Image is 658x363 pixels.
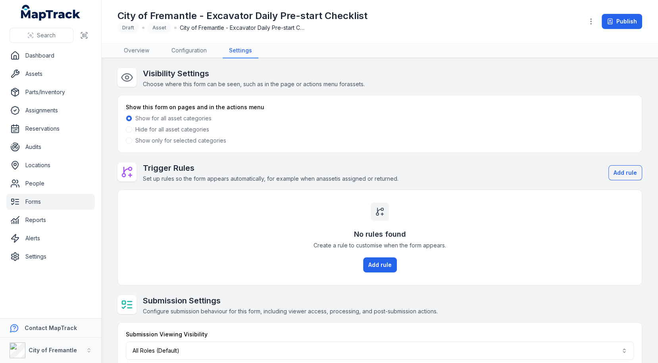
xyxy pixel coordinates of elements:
a: Settings [223,43,258,58]
button: Search [10,28,73,43]
a: Alerts [6,230,95,246]
label: Submission Viewing Visibility [126,330,208,338]
label: Show only for selected categories [135,137,226,145]
a: Settings [6,249,95,265]
div: Draft [117,22,139,33]
a: Assets [6,66,95,82]
button: Add rule [608,165,642,180]
h2: Submission Settings [143,295,438,306]
a: Locations [6,157,95,173]
span: Set up rules so the form appears automatically, for example when an asset is assigned or returned. [143,175,398,182]
button: All Roles (Default) [126,342,634,360]
a: Overview [117,43,156,58]
a: Dashboard [6,48,95,64]
div: Asset [148,22,171,33]
span: Choose where this form can be seen, such as in the page or actions menu for assets . [143,81,365,87]
a: Configuration [165,43,213,58]
a: Reports [6,212,95,228]
a: Parts/Inventory [6,84,95,100]
h2: Trigger Rules [143,162,398,174]
span: Search [37,31,56,39]
a: Audits [6,139,95,155]
a: Forms [6,194,95,210]
span: Create a rule to customise when the form appears. [314,241,446,249]
span: Configure submission behaviour for this form, including viewer access, processing, and post-submi... [143,308,438,315]
a: Reservations [6,121,95,137]
a: Assignments [6,102,95,118]
button: Add rule [363,257,397,272]
h1: City of Fremantle - Excavator Daily Pre-start Checklist [117,10,367,22]
label: Hide for all asset categories [135,126,209,133]
h3: No rules found [354,229,406,240]
label: Show for all asset categories [135,114,212,122]
label: Show this form on pages and in the actions menu [126,103,264,111]
button: Publish [602,14,642,29]
span: City of Fremantle - Excavator Daily Pre-start Checklist [180,24,307,32]
strong: Contact MapTrack [25,324,77,331]
h2: Visibility Settings [143,68,365,79]
a: People [6,176,95,191]
strong: City of Fremantle [29,347,77,353]
a: MapTrack [21,5,81,21]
